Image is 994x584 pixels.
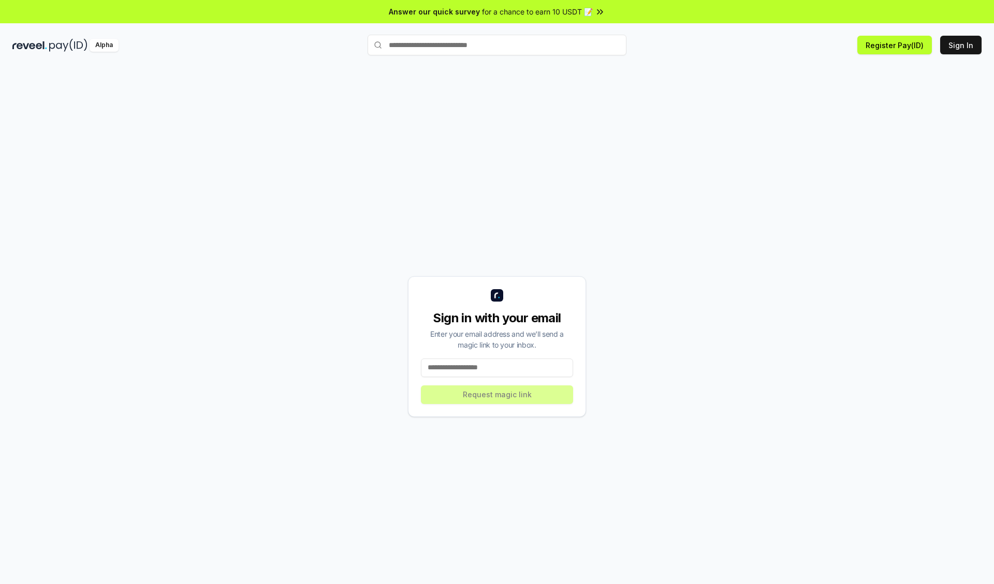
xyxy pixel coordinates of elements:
img: reveel_dark [12,39,47,52]
div: Sign in with your email [421,310,573,326]
span: Answer our quick survey [389,6,480,17]
img: logo_small [491,289,503,302]
div: Enter your email address and we’ll send a magic link to your inbox. [421,328,573,350]
span: for a chance to earn 10 USDT 📝 [482,6,593,17]
img: pay_id [49,39,87,52]
button: Sign In [940,36,982,54]
button: Register Pay(ID) [857,36,932,54]
div: Alpha [90,39,119,52]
